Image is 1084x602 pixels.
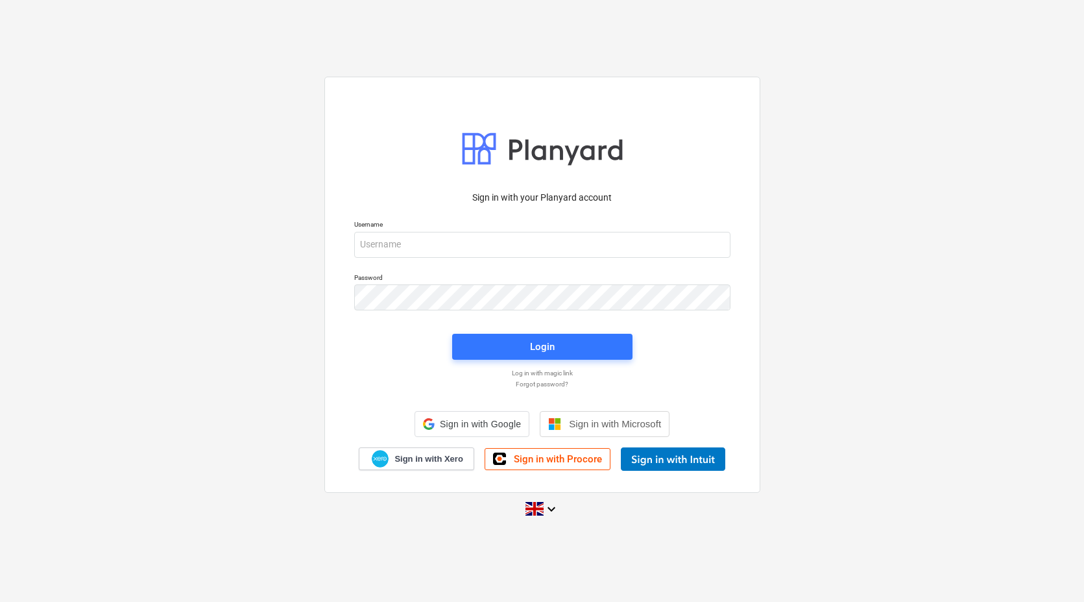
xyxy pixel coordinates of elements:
img: Xero logo [372,450,389,468]
div: Sign in with Google [415,411,529,437]
button: Login [452,334,632,360]
div: Login [530,338,555,355]
p: Password [354,273,730,284]
i: keyboard_arrow_down [544,501,559,517]
span: Sign in with Microsoft [569,418,661,429]
a: Forgot password? [348,380,737,388]
p: Username [354,220,730,231]
a: Log in with magic link [348,369,737,377]
img: Microsoft logo [548,418,561,431]
span: Sign in with Procore [514,453,602,465]
a: Sign in with Xero [359,447,474,470]
p: Sign in with your Planyard account [354,191,730,205]
span: Sign in with Xero [394,453,463,465]
span: Sign in with Google [440,419,521,429]
input: Username [354,232,730,258]
a: Sign in with Procore [485,448,610,470]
